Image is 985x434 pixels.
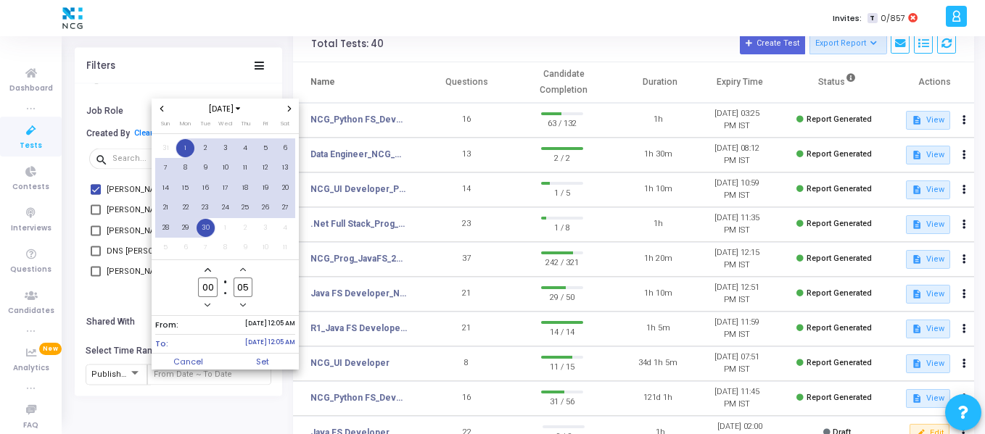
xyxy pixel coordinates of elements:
button: Next month [283,102,295,114]
span: 15 [176,179,194,197]
td: September 4, 2025 [235,138,255,159]
span: 18 [236,179,255,197]
span: 9 [236,238,255,256]
span: 31 [157,139,175,157]
td: September 3, 2025 [215,138,236,159]
td: August 31, 2025 [155,138,176,159]
span: 21 [157,199,175,217]
span: 30 [197,219,215,237]
span: 8 [216,238,234,256]
span: 11 [236,159,255,177]
td: September 11, 2025 [235,158,255,178]
span: 10 [216,159,234,177]
td: September 8, 2025 [176,158,196,178]
td: October 10, 2025 [255,238,276,258]
span: 13 [276,159,294,177]
td: September 22, 2025 [176,198,196,218]
td: October 5, 2025 [155,238,176,258]
td: September 24, 2025 [215,198,236,218]
td: September 1, 2025 [176,138,196,159]
td: September 21, 2025 [155,198,176,218]
td: October 7, 2025 [195,238,215,258]
td: September 6, 2025 [275,138,295,159]
span: 27 [276,199,294,217]
span: 10 [256,238,274,256]
td: September 25, 2025 [235,198,255,218]
span: 17 [216,179,234,197]
th: Monday [176,119,196,133]
span: Wed [218,120,232,128]
span: 24 [216,199,234,217]
td: September 5, 2025 [255,138,276,159]
span: Mon [180,120,191,128]
th: Saturday [275,119,295,133]
span: 1 [176,139,194,157]
td: September 17, 2025 [215,178,236,199]
span: 29 [176,219,194,237]
span: Thu [241,120,250,128]
span: 5 [157,238,175,256]
td: September 29, 2025 [176,218,196,238]
td: September 23, 2025 [195,198,215,218]
span: [DATE] 12:05 AM [245,338,295,350]
span: 5 [256,139,274,157]
span: 26 [256,199,274,217]
td: September 14, 2025 [155,178,176,199]
td: September 28, 2025 [155,218,176,238]
span: 25 [236,199,255,217]
span: [DATE] [204,103,247,115]
span: 3 [256,219,274,237]
span: 7 [157,159,175,177]
td: October 1, 2025 [215,218,236,238]
td: September 18, 2025 [235,178,255,199]
button: Set [226,354,300,370]
td: September 30, 2025 [195,218,215,238]
span: 2 [236,219,255,237]
span: 23 [197,199,215,217]
th: Sunday [155,119,176,133]
span: 4 [236,139,255,157]
span: 1 [216,219,234,237]
td: October 6, 2025 [176,238,196,258]
td: September 20, 2025 [275,178,295,199]
span: To: [155,338,168,350]
td: September 16, 2025 [195,178,215,199]
td: September 9, 2025 [195,158,215,178]
td: October 11, 2025 [275,238,295,258]
button: Minus a minute [236,299,249,311]
th: Friday [255,119,276,133]
span: Tue [200,120,211,128]
td: September 26, 2025 [255,198,276,218]
span: From: [155,319,178,331]
td: September 12, 2025 [255,158,276,178]
th: Tuesday [195,119,215,133]
span: 9 [197,159,215,177]
span: 8 [176,159,194,177]
td: October 2, 2025 [235,218,255,238]
td: September 13, 2025 [275,158,295,178]
span: 2 [197,139,215,157]
td: October 4, 2025 [275,218,295,238]
span: 4 [276,219,294,237]
th: Thursday [235,119,255,133]
td: September 19, 2025 [255,178,276,199]
td: September 2, 2025 [195,138,215,159]
span: 22 [176,199,194,217]
td: September 27, 2025 [275,198,295,218]
span: Sun [161,120,170,128]
span: 28 [157,219,175,237]
span: 7 [197,238,215,256]
span: [DATE] 12:05 AM [245,319,295,331]
span: Sat [281,120,289,128]
td: September 10, 2025 [215,158,236,178]
span: 6 [276,139,294,157]
button: Cancel [152,354,226,370]
span: 6 [176,238,194,256]
span: 16 [197,179,215,197]
span: 14 [157,179,175,197]
span: 20 [276,179,294,197]
td: September 7, 2025 [155,158,176,178]
span: 12 [256,159,274,177]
